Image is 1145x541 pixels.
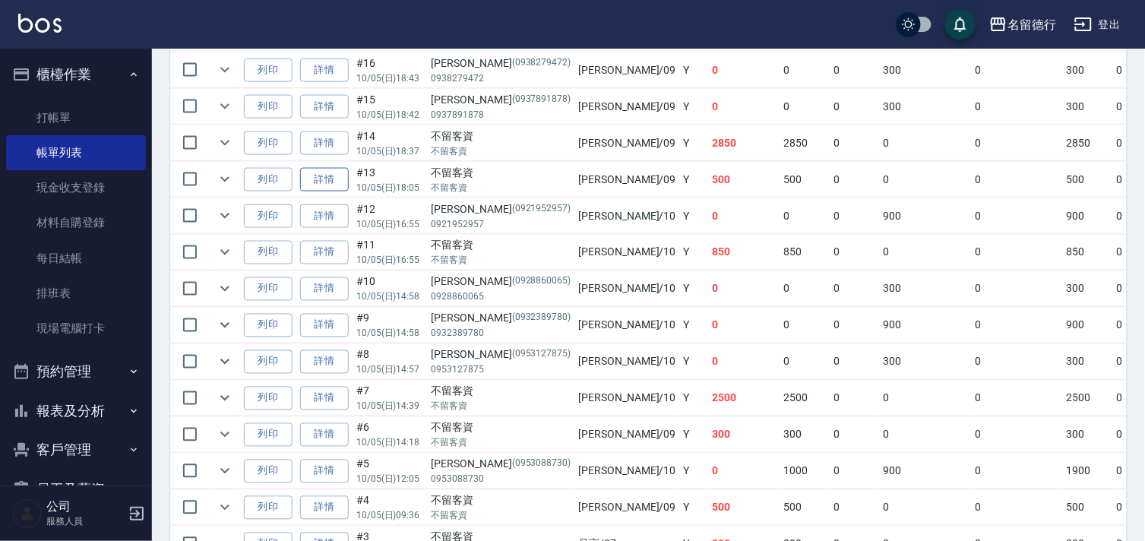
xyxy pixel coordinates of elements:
[300,277,349,301] a: 詳情
[830,198,880,234] td: 0
[1063,344,1113,380] td: 300
[6,241,146,276] a: 每日結帳
[356,436,424,450] p: 10/05 (日) 14:18
[680,52,709,88] td: Y
[432,400,571,413] p: 不留客資
[432,128,571,144] div: 不留客資
[214,423,236,446] button: expand row
[214,204,236,227] button: expand row
[353,271,428,307] td: #10
[12,498,43,529] img: Person
[432,457,571,473] div: [PERSON_NAME]
[214,241,236,264] button: expand row
[356,400,424,413] p: 10/05 (日) 14:39
[300,460,349,483] a: 詳情
[356,327,424,340] p: 10/05 (日) 14:58
[680,125,709,161] td: Y
[244,95,293,119] button: 列印
[680,344,709,380] td: Y
[680,89,709,125] td: Y
[214,277,236,300] button: expand row
[830,308,880,343] td: 0
[6,55,146,94] button: 櫃檯作業
[300,168,349,191] a: 詳情
[432,473,571,486] p: 0953088730
[780,162,830,198] td: 500
[880,417,972,453] td: 0
[972,125,1064,161] td: 0
[780,417,830,453] td: 300
[6,430,146,470] button: 客戶管理
[353,125,428,161] td: #14
[709,381,780,416] td: 2500
[512,347,571,363] p: (0953127875)
[432,420,571,436] div: 不留客資
[880,52,972,88] td: 300
[680,381,709,416] td: Y
[880,89,972,125] td: 300
[300,350,349,374] a: 詳情
[830,454,880,489] td: 0
[1063,235,1113,270] td: 850
[512,457,571,473] p: (0953088730)
[575,235,680,270] td: [PERSON_NAME] /10
[356,108,424,122] p: 10/05 (日) 18:42
[972,308,1064,343] td: 0
[830,89,880,125] td: 0
[300,59,349,82] a: 詳情
[46,514,124,528] p: 服務人員
[356,71,424,85] p: 10/05 (日) 18:43
[214,314,236,337] button: expand row
[244,131,293,155] button: 列印
[353,308,428,343] td: #9
[709,344,780,380] td: 0
[830,52,880,88] td: 0
[880,125,972,161] td: 0
[432,363,571,377] p: 0953127875
[945,9,976,40] button: save
[780,198,830,234] td: 0
[244,387,293,410] button: 列印
[244,496,293,520] button: 列印
[830,344,880,380] td: 0
[353,454,428,489] td: #5
[575,308,680,343] td: [PERSON_NAME] /10
[575,271,680,307] td: [PERSON_NAME] /10
[214,460,236,482] button: expand row
[300,314,349,337] a: 詳情
[1063,89,1113,125] td: 300
[830,271,880,307] td: 0
[880,271,972,307] td: 300
[244,314,293,337] button: 列印
[356,509,424,523] p: 10/05 (日) 09:36
[575,490,680,526] td: [PERSON_NAME] /09
[680,162,709,198] td: Y
[244,204,293,228] button: 列印
[356,144,424,158] p: 10/05 (日) 18:37
[1063,52,1113,88] td: 300
[880,490,972,526] td: 0
[972,89,1064,125] td: 0
[214,168,236,191] button: expand row
[575,344,680,380] td: [PERSON_NAME] /10
[972,417,1064,453] td: 0
[512,274,571,290] p: (0928860065)
[575,381,680,416] td: [PERSON_NAME] /10
[6,205,146,240] a: 材料自購登錄
[1007,15,1056,34] div: 名留德行
[972,381,1064,416] td: 0
[300,131,349,155] a: 詳情
[214,59,236,81] button: expand row
[214,95,236,118] button: expand row
[1063,125,1113,161] td: 2850
[1063,454,1113,489] td: 1900
[709,235,780,270] td: 850
[972,52,1064,88] td: 0
[575,162,680,198] td: [PERSON_NAME] /09
[244,241,293,264] button: 列印
[432,144,571,158] p: 不留客資
[680,454,709,489] td: Y
[46,499,124,514] h5: 公司
[432,384,571,400] div: 不留客資
[780,344,830,380] td: 0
